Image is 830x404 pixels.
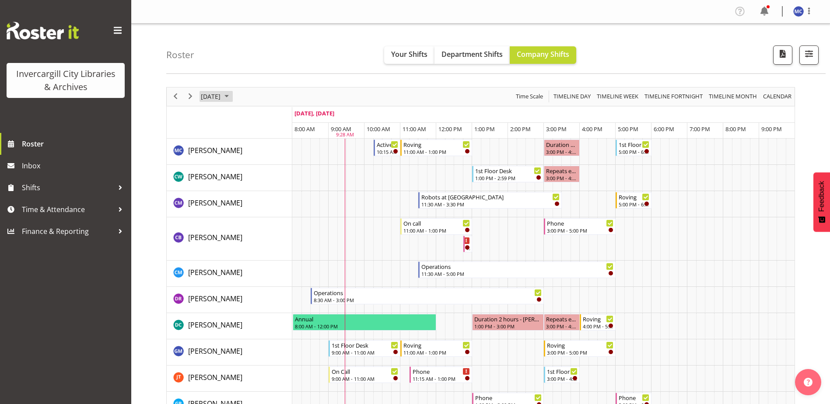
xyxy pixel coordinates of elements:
div: 3:00 PM - 5:00 PM [547,227,613,234]
div: 1st Floor Desk [547,367,578,376]
div: Phone [547,219,613,227]
div: September 30, 2025 [198,87,234,106]
h4: Roster [166,50,194,60]
span: 6:00 PM [654,125,674,133]
div: Glen Tomlinson"s event - 1st Floor Desk Begin From Tuesday, September 30, 2025 at 3:00:00 PM GMT+... [544,366,580,383]
div: On Call [332,367,398,376]
div: Chris Broad"s event - Phone Begin From Tuesday, September 30, 2025 at 12:45:00 PM GMT+13:00 Ends ... [463,236,473,252]
div: Phone [619,393,649,402]
div: next period [183,87,198,106]
div: 3:00 PM - 4:00 PM [546,323,578,330]
div: 11:15 AM - 1:00 PM [413,375,470,382]
span: 4:00 PM [582,125,602,133]
span: Timeline Week [596,91,639,102]
div: Phone [466,236,470,245]
span: Timeline Day [553,91,592,102]
div: Duration 1 hours - [PERSON_NAME] [546,140,578,149]
span: 3:00 PM [546,125,567,133]
a: [PERSON_NAME] [188,171,242,182]
img: Rosterit website logo [7,22,79,39]
span: 12:00 PM [438,125,462,133]
span: Time Scale [515,91,544,102]
a: [PERSON_NAME] [188,346,242,356]
span: Your Shifts [391,49,427,59]
button: Time Scale [515,91,545,102]
div: previous period [168,87,183,106]
span: 8:00 PM [725,125,746,133]
div: Chris Broad"s event - On call Begin From Tuesday, September 30, 2025 at 11:00:00 AM GMT+13:00 End... [400,218,472,235]
span: [DATE] [200,91,221,102]
span: [DATE], [DATE] [294,109,334,117]
div: 9:00 AM - 11:00 AM [332,349,398,356]
span: Feedback [818,181,826,212]
span: 9:00 PM [761,125,782,133]
div: Catherine Wilson"s event - 1st Floor Desk Begin From Tuesday, September 30, 2025 at 1:00:00 PM GM... [472,166,543,182]
div: 9:00 AM - 11:00 AM [332,375,398,382]
span: [PERSON_NAME] [188,172,242,181]
td: Glen Tomlinson resource [167,366,292,392]
td: Chris Broad resource [167,217,292,261]
a: [PERSON_NAME] [188,198,242,208]
div: Roving [583,314,613,323]
div: 1st Floor Desk [619,140,649,149]
div: 1st Floor Desk [475,166,541,175]
div: Roving [547,341,613,349]
div: 8:30 AM - 3:00 PM [314,296,542,303]
div: Annual [295,314,434,323]
div: Operations [314,288,542,297]
div: Aurora Catu"s event - Active Rhyming Begin From Tuesday, September 30, 2025 at 10:15:00 AM GMT+13... [374,139,401,156]
span: Finance & Reporting [22,225,114,238]
div: Roving [403,140,470,149]
div: 3:00 PM - 4:00 PM [546,148,578,155]
div: Roving [619,192,649,201]
button: Fortnight [643,91,704,102]
button: Timeline Week [595,91,640,102]
div: Cindy Mulrooney"s event - Operations Begin From Tuesday, September 30, 2025 at 11:30:00 AM GMT+13... [418,261,616,278]
span: [PERSON_NAME] [188,320,242,330]
div: Repeats every [DATE] - [PERSON_NAME] [546,314,578,323]
button: Timeline Day [552,91,592,102]
button: Download a PDF of the roster for the current day [773,45,792,65]
div: 12:45 PM - 1:00 PM [466,244,470,251]
div: 5:00 PM - 6:00 PM [619,148,649,155]
div: Aurora Catu"s event - 1st Floor Desk Begin From Tuesday, September 30, 2025 at 5:00:00 PM GMT+13:... [616,139,651,156]
span: Roster [22,137,127,150]
button: Company Shifts [510,46,576,64]
button: September 2025 [200,91,233,102]
div: 1:00 PM - 3:00 PM [474,323,542,330]
span: Timeline Month [708,91,758,102]
span: 2:00 PM [510,125,531,133]
div: 3:00 PM - 4:00 PM [546,174,578,181]
span: 8:00 AM [294,125,315,133]
div: Donald Cunningham"s event - Roving Begin From Tuesday, September 30, 2025 at 4:00:00 PM GMT+13:00... [580,314,616,331]
a: [PERSON_NAME] [188,145,242,156]
div: Chamique Mamolo"s event - Robots at St Patricks Begin From Tuesday, September 30, 2025 at 11:30:0... [418,192,562,209]
span: Shifts [22,181,114,194]
div: Duration 2 hours - [PERSON_NAME] [474,314,542,323]
span: [PERSON_NAME] [188,294,242,303]
button: Feedback - Show survey [813,172,830,232]
a: [PERSON_NAME] [188,232,242,243]
div: On call [403,219,470,227]
div: Roving [403,341,470,349]
div: Robots at [GEOGRAPHIC_DATA] [421,192,560,201]
td: Gabriel McKay Smith resource [167,339,292,366]
span: [PERSON_NAME] [188,373,242,382]
div: 8:00 AM - 12:00 PM [295,323,434,330]
div: Aurora Catu"s event - Duration 1 hours - Aurora Catu Begin From Tuesday, September 30, 2025 at 3:... [544,139,580,156]
td: Donald Cunningham resource [167,313,292,339]
div: Glen Tomlinson"s event - On Call Begin From Tuesday, September 30, 2025 at 9:00:00 AM GMT+13:00 E... [329,366,400,383]
div: Donald Cunningham"s event - Repeats every tuesday - Donald Cunningham Begin From Tuesday, Septemb... [544,314,580,331]
div: 10:15 AM - 11:00 AM [377,148,399,155]
div: 11:30 AM - 3:30 PM [421,201,560,208]
div: 4:00 PM - 5:00 PM [583,323,613,330]
div: 11:00 AM - 1:00 PM [403,349,470,356]
button: Your Shifts [384,46,434,64]
button: Next [185,91,196,102]
a: [PERSON_NAME] [188,372,242,383]
span: Company Shifts [517,49,569,59]
div: Repeats every [DATE] - [PERSON_NAME] [546,166,578,175]
span: 9:00 AM [331,125,351,133]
